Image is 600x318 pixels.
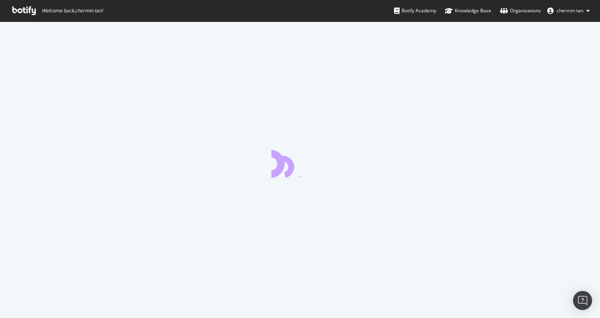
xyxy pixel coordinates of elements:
span: Welcome back, chermin tan ! [42,8,103,14]
div: animation [271,149,329,178]
span: chermin tan [557,7,583,14]
div: Organizations [500,7,541,15]
button: chermin tan [541,4,596,17]
div: Knowledge Base [445,7,491,15]
div: Open Intercom Messenger [573,291,592,310]
div: Botify Academy [394,7,436,15]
